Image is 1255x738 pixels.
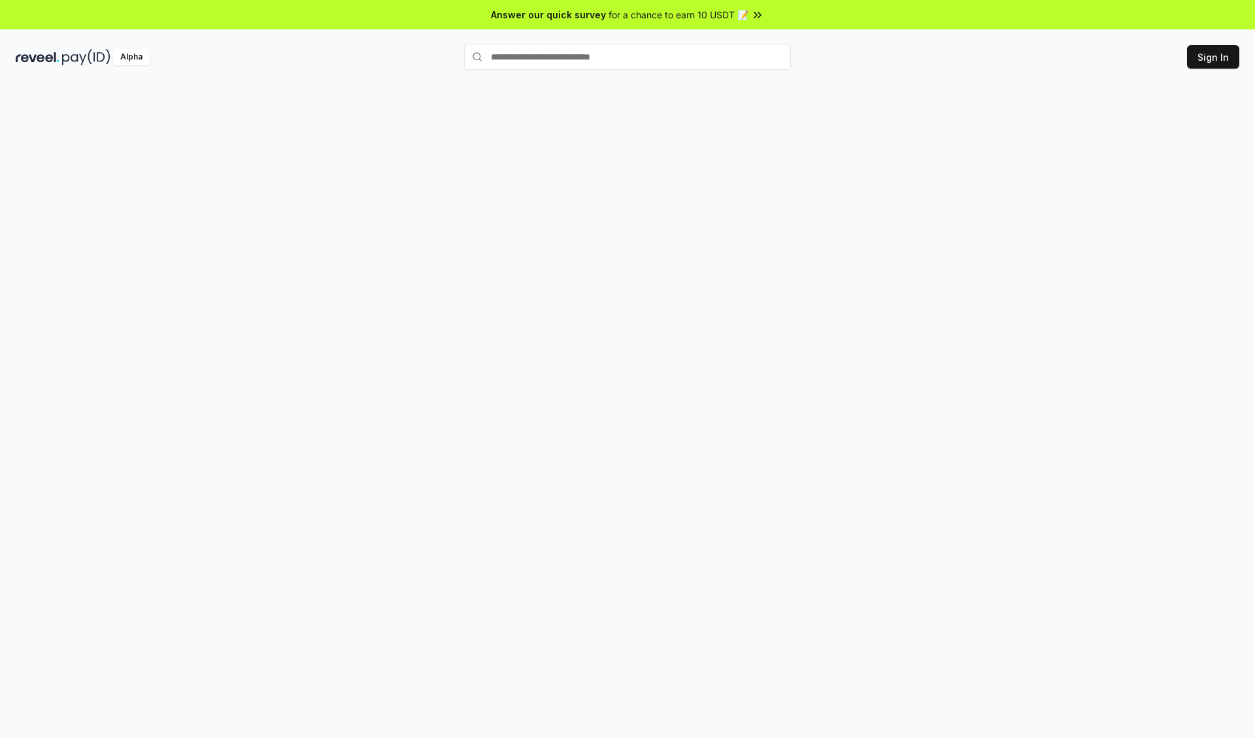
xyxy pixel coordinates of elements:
button: Sign In [1187,45,1239,69]
img: pay_id [62,49,110,65]
span: for a chance to earn 10 USDT 📝 [609,8,748,22]
img: reveel_dark [16,49,59,65]
div: Alpha [113,49,150,65]
span: Answer our quick survey [491,8,606,22]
